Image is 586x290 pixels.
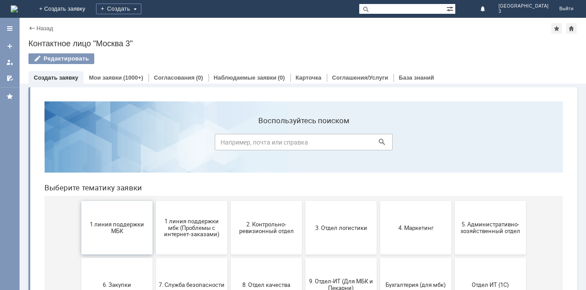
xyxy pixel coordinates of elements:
[3,39,17,53] a: Создать заявку
[7,89,526,98] header: Выберите тематику заявки
[417,164,489,217] button: Отдел ИТ (1С)
[44,107,115,160] button: 1 линия поддержки МБК
[498,9,549,14] span: 3
[119,164,190,217] button: 7. Служба безопасности
[123,74,143,81] div: (1000+)
[47,241,112,254] span: Отдел-ИТ (Битрикс24 и CRM)
[498,4,549,9] span: [GEOGRAPHIC_DATA]
[96,4,141,14] div: Создать
[332,74,388,81] a: Соглашения/Услуги
[345,187,411,193] span: Бухгалтерия (для мбк)
[154,74,195,81] a: Согласования
[47,187,112,193] span: 6. Закупки
[193,107,265,160] button: 2. Контрольно-ревизионный отдел
[47,127,112,140] span: 1 линия поддержки МБК
[399,74,434,81] a: База знаний
[177,40,355,56] input: Например, почта или справка
[44,221,115,274] button: Отдел-ИТ (Битрикс24 и CRM)
[196,127,262,140] span: 2. Контрольно-ревизионный отдел
[268,221,339,274] button: Франчайзинг
[345,241,411,254] span: Это соглашение не активно!
[119,221,190,274] button: Отдел-ИТ (Офис)
[268,107,339,160] button: 3. Отдел логистики
[196,244,262,250] span: Финансовый отдел
[296,74,321,81] a: Карточка
[89,74,122,81] a: Мои заявки
[214,74,277,81] a: Наблюдаемые заявки
[417,221,489,274] button: [PERSON_NAME]. Услуги ИТ для МБК (оформляет L1)
[193,164,265,217] button: 8. Отдел качества
[271,184,337,197] span: 9. Отдел-ИТ (Для МБК и Пекарни)
[343,107,414,160] button: 4. Маркетинг
[193,221,265,274] button: Финансовый отдел
[268,164,339,217] button: 9. Отдел-ИТ (Для МБК и Пекарни)
[28,39,577,48] div: Контактное лицо "Москва 3"
[420,237,486,257] span: [PERSON_NAME]. Услуги ИТ для МБК (оформляет L1)
[345,130,411,137] span: 4. Маркетинг
[566,23,577,34] div: Сделать домашней страницей
[34,74,78,81] a: Создать заявку
[121,244,187,250] span: Отдел-ИТ (Офис)
[343,221,414,274] button: Это соглашение не активно!
[121,187,187,193] span: 7. Служба безопасности
[278,74,285,81] div: (0)
[11,5,18,12] a: Перейти на домашнюю страницу
[36,25,53,32] a: Назад
[420,187,486,193] span: Отдел ИТ (1С)
[417,107,489,160] button: 5. Административно-хозяйственный отдел
[44,164,115,217] button: 6. Закупки
[3,71,17,85] a: Мои согласования
[196,187,262,193] span: 8. Отдел качества
[271,130,337,137] span: 3. Отдел логистики
[119,107,190,160] button: 1 линия поддержки мбк (Проблемы с интернет-заказами)
[11,5,18,12] img: logo
[196,74,203,81] div: (0)
[177,22,355,31] label: Воспользуйтесь поиском
[121,123,187,143] span: 1 линия поддержки мбк (Проблемы с интернет-заказами)
[271,244,337,250] span: Франчайзинг
[551,23,562,34] div: Добавить в избранное
[343,164,414,217] button: Бухгалтерия (для мбк)
[420,127,486,140] span: 5. Административно-хозяйственный отдел
[3,55,17,69] a: Мои заявки
[446,4,455,12] span: Расширенный поиск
